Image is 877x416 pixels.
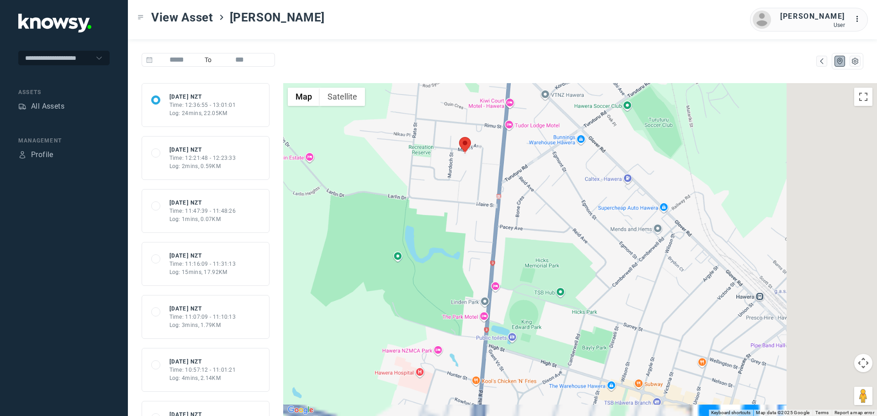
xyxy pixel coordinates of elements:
[169,146,236,154] div: [DATE] NZT
[137,14,144,21] div: Toggle Menu
[285,404,316,416] img: Google
[711,410,750,416] button: Keyboard shortcuts
[320,88,365,106] button: Show satellite imagery
[31,149,53,160] div: Profile
[818,57,826,65] div: Map
[18,151,26,159] div: Profile
[753,11,771,29] img: avatar.png
[31,101,64,112] div: All Assets
[854,88,872,106] button: Toggle fullscreen view
[854,387,872,405] button: Drag Pegman onto the map to open Street View
[169,162,236,170] div: Log: 2mins, 0.59KM
[18,14,91,32] img: Application Logo
[218,14,225,21] div: >
[169,313,236,321] div: Time: 11:07:09 - 11:10:13
[854,14,865,26] div: :
[169,93,236,101] div: [DATE] NZT
[169,199,236,207] div: [DATE] NZT
[201,53,216,67] span: To
[169,358,236,366] div: [DATE] NZT
[169,374,236,382] div: Log: 4mins, 2.14KM
[854,354,872,372] button: Map camera controls
[836,57,844,65] div: Map
[169,321,236,329] div: Log: 3mins, 1.79KM
[780,11,845,22] div: [PERSON_NAME]
[230,9,325,26] span: [PERSON_NAME]
[169,154,236,162] div: Time: 12:21:48 - 12:23:33
[169,260,236,268] div: Time: 11:16:09 - 11:31:13
[780,22,845,28] div: User
[18,88,110,96] div: Assets
[835,410,874,415] a: Report a map error
[18,149,53,160] a: ProfileProfile
[815,410,829,415] a: Terms (opens in new tab)
[18,137,110,145] div: Management
[18,101,64,112] a: AssetsAll Assets
[18,102,26,111] div: Assets
[169,252,236,260] div: [DATE] NZT
[756,410,809,415] span: Map data ©2025 Google
[169,366,236,374] div: Time: 10:57:12 - 11:01:21
[854,14,865,25] div: :
[169,101,236,109] div: Time: 12:36:55 - 13:01:01
[169,207,236,215] div: Time: 11:47:39 - 11:48:26
[169,268,236,276] div: Log: 15mins, 17.92KM
[285,404,316,416] a: Open this area in Google Maps (opens a new window)
[855,16,864,22] tspan: ...
[169,215,236,223] div: Log: 1mins, 0.07KM
[851,57,859,65] div: List
[151,9,213,26] span: View Asset
[169,305,236,313] div: [DATE] NZT
[288,88,320,106] button: Show street map
[169,109,236,117] div: Log: 24mins, 22.05KM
